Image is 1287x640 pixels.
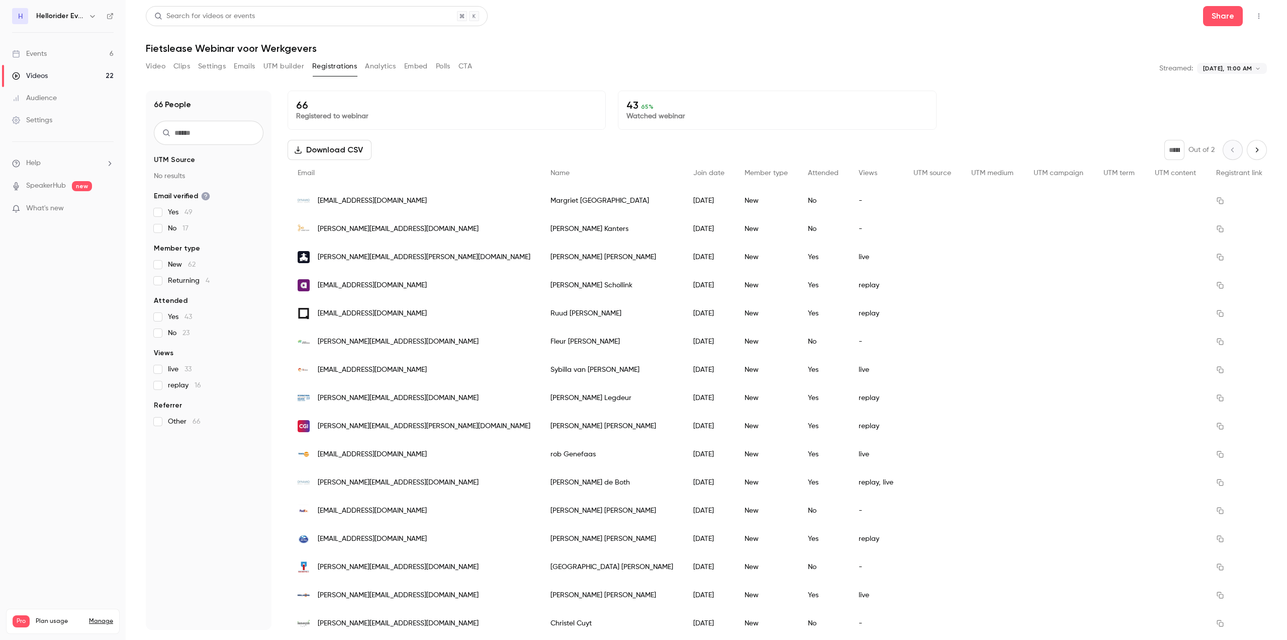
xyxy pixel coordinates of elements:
div: [DATE] [683,384,734,412]
div: live [849,356,903,384]
div: [DATE] [683,271,734,299]
button: Download CSV [288,140,372,160]
img: cgi.com [298,420,310,432]
div: [DATE] [683,609,734,637]
div: New [734,299,798,328]
div: No [798,215,849,243]
div: New [734,187,798,215]
div: [PERSON_NAME] [PERSON_NAME] [540,243,683,271]
div: No [798,187,849,215]
span: Member type [154,244,200,254]
img: spinmaster.com [298,533,310,545]
div: New [734,581,798,609]
span: 17 [182,225,189,232]
div: Settings [12,115,52,125]
div: [GEOGRAPHIC_DATA] [PERSON_NAME] [540,553,683,581]
button: Emails [234,58,255,74]
button: CTA [458,58,472,74]
button: Clips [173,58,190,74]
p: 66 [296,99,597,111]
span: UTM campaign [1034,170,1083,177]
div: Yes [798,299,849,328]
button: Video [146,58,165,74]
img: scandiagear.com [298,251,310,263]
span: New [168,260,196,270]
button: Embed [404,58,428,74]
div: New [734,215,798,243]
div: Sybilla van [PERSON_NAME] [540,356,683,384]
iframe: Noticeable Trigger [102,204,114,213]
p: Out of 2 [1188,145,1215,155]
img: derondevenen.nl [298,336,310,348]
section: facet-groups [154,155,263,427]
a: SpeakerHub [26,181,66,191]
span: Views [154,348,173,358]
h6: Hellorider Events [36,11,84,21]
div: [DATE] [683,440,734,468]
div: [DATE] [683,243,734,271]
div: [DATE] [683,328,734,356]
div: - [849,215,903,243]
div: Yes [798,243,849,271]
div: [DATE] [683,497,734,525]
div: Videos [12,71,48,81]
span: [PERSON_NAME][EMAIL_ADDRESS][DOMAIN_NAME] [318,618,479,629]
div: [DATE] [683,468,734,497]
div: New [734,468,798,497]
span: Yes [168,207,193,217]
span: [EMAIL_ADDRESS][DOMAIN_NAME] [318,280,427,291]
div: New [734,328,798,356]
div: replay [849,299,903,328]
span: Attended [808,170,839,177]
img: vdtolbv.nl [298,561,310,573]
span: Member type [745,170,788,177]
div: New [734,356,798,384]
span: Name [550,170,570,177]
span: new [72,181,92,191]
div: [DATE] [683,525,734,553]
div: New [734,609,798,637]
div: live [849,581,903,609]
span: [DATE], [1203,64,1224,73]
img: totalcaregroep.nl [298,223,310,235]
img: dynamoretailgroup.com [298,195,310,207]
p: Registered to webinar [296,111,597,121]
span: 4 [206,277,210,284]
span: Referrer [154,401,182,411]
button: Polls [436,58,450,74]
span: [PERSON_NAME][EMAIL_ADDRESS][DOMAIN_NAME] [318,562,479,573]
span: [EMAIL_ADDRESS][DOMAIN_NAME] [318,534,427,544]
div: replay [849,525,903,553]
div: [PERSON_NAME] Legdeur [540,384,683,412]
span: Other [168,417,201,427]
div: Yes [798,356,849,384]
div: Yes [798,412,849,440]
span: Views [859,170,877,177]
p: No results [154,171,263,181]
span: replay [168,380,201,390]
span: What's new [26,203,64,214]
div: No [798,553,849,581]
span: Email [298,170,315,177]
span: 11:00 AM [1227,64,1252,73]
span: 23 [182,330,190,337]
span: [PERSON_NAME][EMAIL_ADDRESS][DOMAIN_NAME] [318,393,479,404]
span: [PERSON_NAME][EMAIL_ADDRESS][DOMAIN_NAME] [318,477,479,488]
span: 62 [188,261,196,268]
span: Plan usage [36,617,83,625]
div: Fleur [PERSON_NAME] [540,328,683,356]
button: UTM builder [263,58,304,74]
span: [EMAIL_ADDRESS][DOMAIN_NAME] [318,308,427,319]
div: - [849,497,903,525]
span: 16 [195,382,201,389]
div: [DATE] [683,412,734,440]
span: H [18,11,23,22]
span: Pro [13,615,30,627]
div: [PERSON_NAME] [PERSON_NAME] [540,525,683,553]
span: [PERSON_NAME][EMAIL_ADDRESS][DOMAIN_NAME] [318,337,479,347]
h1: 66 People [154,99,191,111]
span: [EMAIL_ADDRESS][DOMAIN_NAME] [318,506,427,516]
div: - [849,328,903,356]
div: Search for videos or events [154,11,255,22]
img: hollandia.biz [298,589,310,601]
